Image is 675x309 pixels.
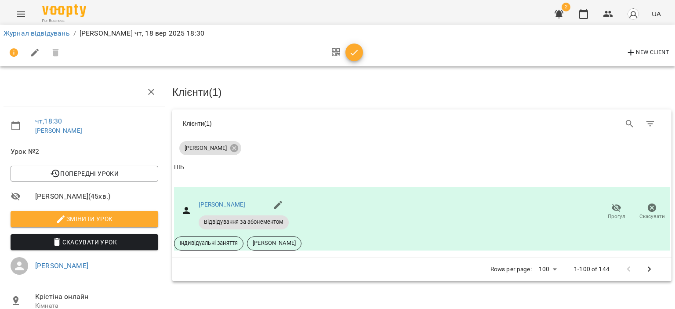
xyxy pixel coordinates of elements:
span: New Client [626,47,669,58]
h3: Клієнти ( 1 ) [172,87,671,98]
a: [PERSON_NAME] [35,262,88,270]
button: Next Page [639,259,660,280]
div: ПІБ [174,162,184,173]
p: [PERSON_NAME] чт, 18 вер 2025 18:30 [80,28,204,39]
button: Прогул [599,200,634,224]
span: For Business [42,18,86,24]
button: Search [619,113,640,135]
a: чт , 18:30 [35,117,62,125]
span: [PERSON_NAME] ( 45 хв. ) [35,191,158,202]
div: 100 [535,263,560,276]
div: Sort [174,162,184,173]
span: Відвідування за абонементом [199,218,289,226]
span: ПІБ [174,162,670,173]
span: Скасувати [639,213,665,220]
img: avatar_s.png [627,8,639,20]
span: [PERSON_NAME] [247,239,301,247]
span: Попередні уроки [18,168,151,179]
p: 1-100 of 144 [574,265,610,274]
a: Журнал відвідувань [4,29,70,37]
button: Змінити урок [11,211,158,227]
span: Скасувати Урок [18,237,151,247]
button: UA [648,6,664,22]
button: Фільтр [640,113,661,135]
span: UA [652,9,661,18]
div: Клієнти ( 1 ) [183,119,415,128]
span: [PERSON_NAME] [179,144,232,152]
span: Змінити урок [18,214,151,224]
li: / [73,28,76,39]
span: Урок №2 [11,146,158,157]
div: Table Toolbar [172,109,671,138]
button: Скасувати [634,200,670,224]
button: New Client [624,46,671,60]
span: Індивідуальні заняття [174,239,243,247]
span: 2 [562,3,570,11]
span: Крістіна онлайн [35,291,158,302]
button: Попередні уроки [11,166,158,182]
div: [PERSON_NAME] [179,141,241,155]
nav: breadcrumb [4,28,671,39]
a: [PERSON_NAME] [199,201,246,208]
img: Voopty Logo [42,4,86,17]
p: Rows per page: [490,265,532,274]
span: Прогул [608,213,625,220]
a: [PERSON_NAME] [35,127,82,134]
button: Скасувати Урок [11,234,158,250]
button: Menu [11,4,32,25]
